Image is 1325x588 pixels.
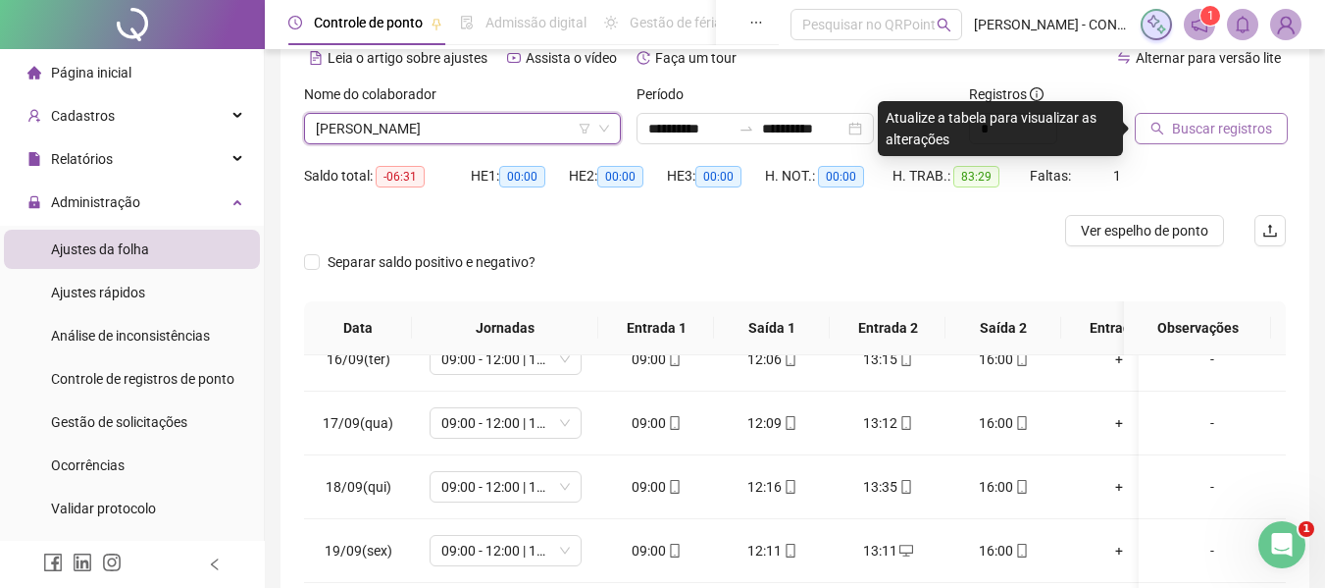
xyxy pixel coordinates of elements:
[666,544,682,558] span: mobile
[974,14,1129,35] span: [PERSON_NAME] - CONSTRUTORA [PERSON_NAME]
[51,65,131,80] span: Página inicial
[739,121,754,136] span: swap-right
[304,165,471,187] div: Saldo total:
[892,165,1030,187] div: H. TRAB.:
[1234,16,1251,33] span: bell
[1077,476,1161,498] div: +
[1262,223,1278,239] span: upload
[845,476,930,498] div: 13:35
[51,108,115,124] span: Cadastros
[304,83,449,105] label: Nome do colaborador
[485,15,586,30] span: Admissão digital
[961,348,1045,370] div: 16:00
[1113,168,1121,184] span: 1
[328,50,487,66] span: Leia o artigo sobre ajustes
[666,352,682,366] span: mobile
[579,123,590,134] span: filter
[614,348,698,370] div: 09:00
[937,18,951,32] span: search
[73,553,92,572] span: linkedin
[655,50,737,66] span: Faça um tour
[526,50,617,66] span: Assista o vídeo
[441,345,570,374] span: 09:00 - 12:00 | 13:00 - 16:00
[897,544,913,558] span: desktop
[1200,6,1220,26] sup: 1
[43,553,63,572] span: facebook
[730,412,814,434] div: 12:09
[1172,118,1272,139] span: Buscar registros
[1030,87,1044,101] span: info-circle
[1030,168,1074,184] span: Faltas:
[1077,348,1161,370] div: +
[1154,412,1270,434] div: -
[604,16,618,29] span: sun
[1124,301,1271,355] th: Observações
[714,301,830,355] th: Saída 1
[1271,10,1300,39] img: 56053
[897,352,913,366] span: mobile
[27,66,41,80] span: home
[961,476,1045,498] div: 16:00
[325,543,392,559] span: 19/09(sex)
[782,416,797,430] span: mobile
[1081,220,1208,241] span: Ver espelho de ponto
[1258,521,1305,568] iframe: Intercom live chat
[637,83,696,105] label: Período
[441,408,570,438] span: 09:00 - 12:00 | 13:00 - 16:00
[1065,215,1224,246] button: Ver espelho de ponto
[1191,16,1208,33] span: notification
[51,414,187,430] span: Gestão de solicitações
[818,166,864,187] span: 00:00
[569,165,667,187] div: HE 2:
[51,501,156,516] span: Validar protocolo
[51,285,145,300] span: Ajustes rápidos
[637,51,650,65] span: history
[51,328,210,344] span: Análise de inconsistências
[208,558,222,571] span: left
[666,480,682,494] span: mobile
[730,476,814,498] div: 12:16
[749,16,763,29] span: ellipsis
[845,348,930,370] div: 13:15
[845,540,930,561] div: 13:11
[830,301,945,355] th: Entrada 2
[376,166,425,187] span: -06:31
[614,540,698,561] div: 09:00
[51,457,125,473] span: Ocorrências
[316,114,609,143] span: SÉRGIO LUIS LOPES
[730,348,814,370] div: 12:06
[102,553,122,572] span: instagram
[323,415,393,431] span: 17/09(qua)
[782,480,797,494] span: mobile
[441,472,570,502] span: 09:00 - 12:00 | 13:00 - 16:00
[1061,301,1177,355] th: Entrada 3
[1013,480,1029,494] span: mobile
[304,301,412,355] th: Data
[730,540,814,561] div: 12:11
[782,544,797,558] span: mobile
[961,540,1045,561] div: 16:00
[969,83,1044,105] span: Registros
[630,15,729,30] span: Gestão de férias
[27,195,41,209] span: lock
[1154,476,1270,498] div: -
[1077,540,1161,561] div: +
[1140,317,1255,339] span: Observações
[441,536,570,565] span: 09:00 - 12:00 | 13:00 - 16:00
[961,412,1045,434] div: 16:00
[314,15,423,30] span: Controle de ponto
[845,412,930,434] div: 13:12
[598,301,714,355] th: Entrada 1
[1207,9,1214,23] span: 1
[1154,540,1270,561] div: -
[27,152,41,166] span: file
[431,18,442,29] span: pushpin
[739,121,754,136] span: to
[597,166,643,187] span: 00:00
[1013,416,1029,430] span: mobile
[598,123,610,134] span: down
[51,151,113,167] span: Relatórios
[782,352,797,366] span: mobile
[320,251,543,273] span: Separar saldo positivo e negativo?
[1013,544,1029,558] span: mobile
